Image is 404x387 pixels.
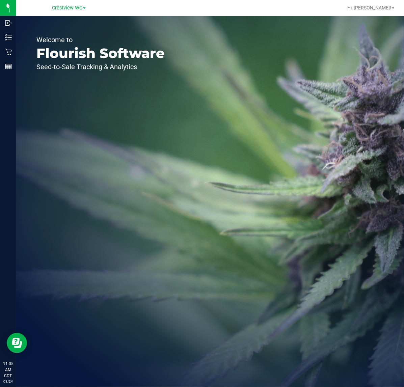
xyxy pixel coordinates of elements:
[36,63,165,70] p: Seed-to-Sale Tracking & Analytics
[347,5,391,10] span: Hi, [PERSON_NAME]!
[7,333,27,353] iframe: Resource center
[5,34,12,41] inline-svg: Inventory
[5,63,12,70] inline-svg: Reports
[36,47,165,60] p: Flourish Software
[3,379,13,384] p: 08/24
[3,361,13,379] p: 11:05 AM CDT
[36,36,165,43] p: Welcome to
[52,5,82,11] span: Crestview WC
[5,49,12,55] inline-svg: Retail
[5,20,12,26] inline-svg: Inbound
